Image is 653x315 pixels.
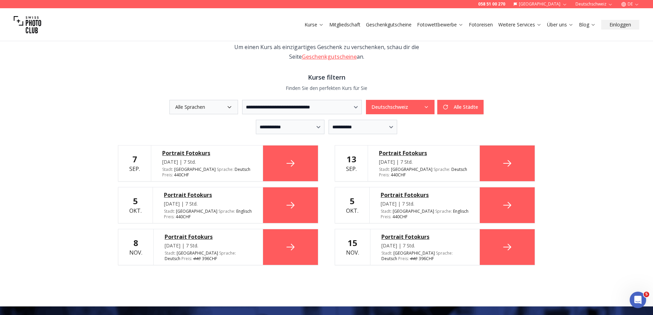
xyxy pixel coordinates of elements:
a: Portrait Fotokurs [381,191,468,199]
span: Deutsch [235,167,250,172]
a: Mitgliedschaft [329,21,360,28]
span: Sprache : [435,208,452,214]
a: Fotoreisen [469,21,493,28]
span: Stadt : [164,208,175,214]
a: Fotowettbewerbe [417,21,463,28]
a: Kurse [305,21,324,28]
button: Fotowettbewerbe [414,20,466,30]
span: Deutsch [165,256,180,261]
a: Geschenkgutscheine [302,53,357,60]
span: 440 [193,256,201,261]
div: [DATE] | 7 Std. [381,242,468,249]
span: Sprache : [436,250,453,256]
div: Okt. [346,196,358,215]
b: 5 [133,195,138,207]
span: Stadt : [162,166,173,172]
button: Blog [576,20,598,30]
span: Sprache : [434,166,450,172]
button: Über uns [544,20,576,30]
div: [GEOGRAPHIC_DATA] 440 CHF [162,167,252,178]
a: 058 51 00 270 [478,1,505,7]
span: 396 [410,256,426,261]
span: Englisch [236,209,252,214]
h3: Kurse filtern [118,72,535,82]
div: [DATE] | 7 Std. [164,200,252,207]
b: 15 [348,237,357,248]
span: Preis : [398,256,409,261]
div: [DATE] | 7 Std. [162,159,252,165]
span: Stadt : [379,166,390,172]
a: Portrait Fotokurs [164,191,252,199]
img: Swiss photo club [14,11,41,38]
span: Preis : [381,214,391,220]
b: 13 [347,153,356,165]
div: Nov. [129,237,142,257]
span: Preis : [164,214,175,220]
div: [GEOGRAPHIC_DATA] 440 CHF [379,167,468,178]
div: [GEOGRAPHIC_DATA] CHF [165,250,252,261]
div: [DATE] | 7 Std. [165,242,252,249]
span: Preis : [379,172,390,178]
a: Blog [579,21,596,28]
a: Portrait Fotokurs [379,149,468,157]
span: 396 [193,256,209,261]
span: 440 [410,256,418,261]
button: Kurse [302,20,326,30]
button: Alle Sprachen [169,100,238,114]
b: 8 [133,237,138,248]
span: Deutsch [381,256,397,261]
div: Okt. [129,196,142,215]
b: 7 [132,153,137,165]
span: Sprache : [218,208,235,214]
button: Einloggen [601,20,639,30]
a: Portrait Fotokurs [381,233,468,241]
div: Nov. [346,237,359,257]
div: [DATE] | 7 Std. [379,159,468,165]
span: Preis : [181,256,192,261]
div: [GEOGRAPHIC_DATA] 440 CHF [381,209,468,220]
a: Portrait Fotokurs [165,233,252,241]
a: Portrait Fotokurs [162,149,252,157]
button: Deutschschweiz [366,100,435,114]
button: Geschenkgutscheine [363,20,414,30]
span: 5 [644,292,649,297]
span: Stadt : [381,250,392,256]
span: Stadt : [165,250,176,256]
span: Stadt : [381,208,392,214]
button: Mitgliedschaft [326,20,363,30]
div: [GEOGRAPHIC_DATA] CHF [381,250,468,261]
iframe: Intercom live chat [630,292,646,308]
a: Geschenkgutscheine [366,21,412,28]
span: Sprache : [219,250,236,256]
div: Sep. [129,154,140,173]
button: Alle Städte [437,100,484,114]
div: [GEOGRAPHIC_DATA] 440 CHF [164,209,252,220]
p: Finden Sie den perfekten Kurs für Sie [118,85,535,92]
a: Über uns [547,21,573,28]
div: Weitere Informationen zu unseren Kursen findest du auf der Seite . Um einen Kurs als einzigartige... [228,23,425,61]
span: Sprache : [217,166,234,172]
a: Weitere Services [498,21,542,28]
div: Sep. [346,154,357,173]
button: Fotoreisen [466,20,496,30]
button: Weitere Services [496,20,544,30]
span: Englisch [453,209,468,214]
b: 5 [350,195,355,207]
span: Preis : [162,172,173,178]
div: [DATE] | 7 Std. [381,200,468,207]
span: Deutsch [451,167,467,172]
